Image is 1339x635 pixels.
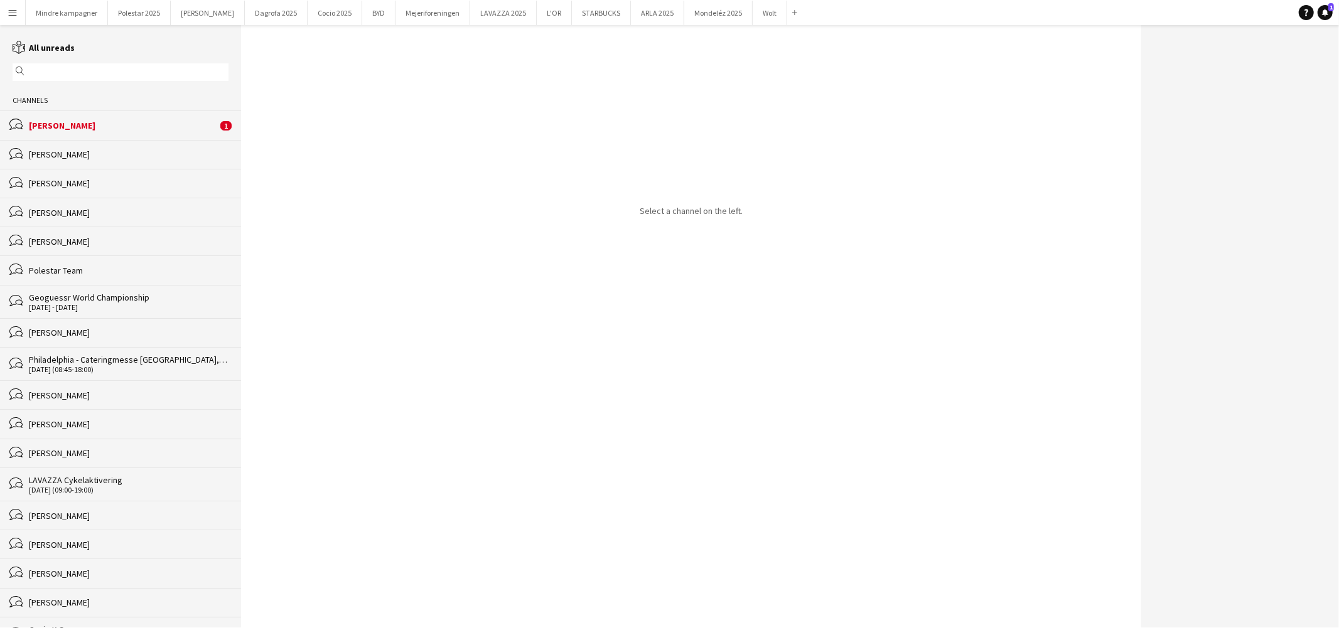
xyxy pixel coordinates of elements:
div: Philadelphia - Cateringmesse [GEOGRAPHIC_DATA], Grenade - Cateringmesse Nord [29,354,229,365]
button: Polestar 2025 [108,1,171,25]
div: [PERSON_NAME] [29,327,229,338]
div: [PERSON_NAME] [29,568,229,579]
a: All unreads [13,42,75,53]
div: [DATE] (08:45-18:00) [29,365,229,374]
button: Mejeriforeningen [395,1,470,25]
button: Mindre kampagner [26,1,108,25]
div: [PERSON_NAME] [29,236,229,247]
button: LAVAZZA 2025 [470,1,537,25]
button: Wolt [753,1,787,25]
div: [PERSON_NAME] [29,419,229,430]
div: [PERSON_NAME] [29,178,229,189]
div: LAVAZZA Cykelaktivering [29,474,229,486]
div: [DATE] - [DATE] [29,303,229,312]
div: [PERSON_NAME] [29,510,229,521]
button: BYD [362,1,395,25]
button: Cocio 2025 [308,1,362,25]
p: Select a channel on the left. [640,205,743,216]
span: 1 [1328,3,1334,11]
div: [PERSON_NAME] [29,149,229,160]
button: ARLA 2025 [631,1,684,25]
div: [PERSON_NAME] [29,390,229,401]
div: [DATE] (09:00-19:00) [29,486,229,494]
button: L'OR [537,1,572,25]
div: Geoguessr World Championship [29,292,229,303]
div: Cocio X Grøn [29,624,229,635]
div: [PERSON_NAME] [29,207,229,218]
div: [PERSON_NAME] [29,447,229,459]
button: STARBUCKS [572,1,631,25]
span: 1 [220,121,232,131]
div: [PERSON_NAME] [29,120,217,131]
div: Polestar Team [29,265,229,276]
a: 1 [1318,5,1333,20]
div: [PERSON_NAME] [29,539,229,550]
button: Dagrofa 2025 [245,1,308,25]
button: [PERSON_NAME] [171,1,245,25]
button: Mondeléz 2025 [684,1,753,25]
div: [PERSON_NAME] [29,597,229,608]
